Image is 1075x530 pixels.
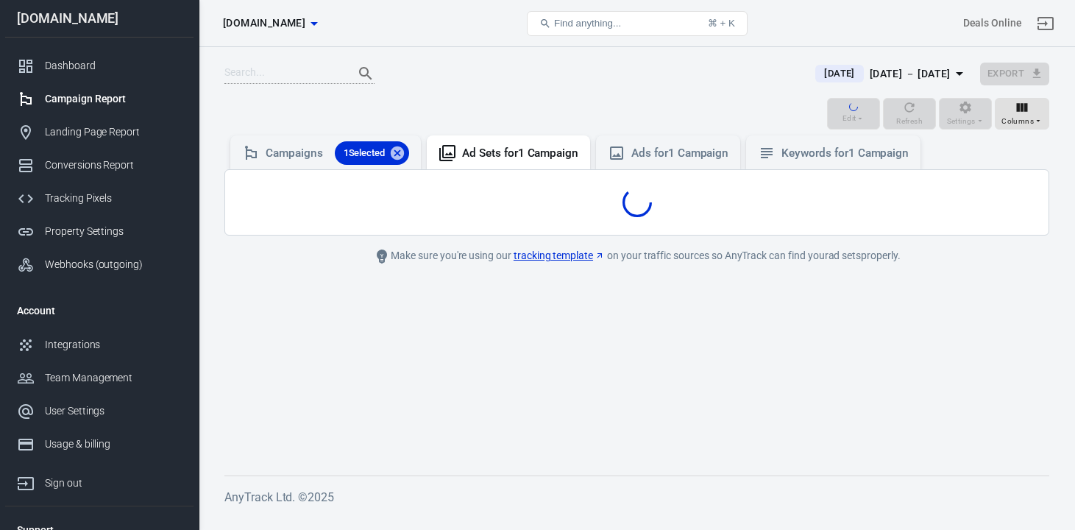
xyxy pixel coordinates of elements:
div: Keywords for 1 Campaign [781,146,909,161]
li: Account [5,293,194,328]
a: Sign out [1028,6,1063,41]
span: the420crew.com [223,14,305,32]
input: Search... [224,64,342,83]
div: Integrations [45,337,182,353]
a: tracking template [514,248,605,264]
div: Ads for 1 Campaign [631,146,728,161]
div: ⌘ + K [708,18,735,29]
span: [DATE] [818,66,860,81]
a: Campaign Report [5,82,194,116]
button: Columns [995,98,1049,130]
a: Landing Page Report [5,116,194,149]
h6: AnyTrack Ltd. © 2025 [224,488,1049,506]
a: Property Settings [5,215,194,248]
span: Find anything... [554,18,621,29]
a: Conversions Report [5,149,194,182]
div: Make sure you're using our on your traffic sources so AnyTrack can find your ad sets properly. [306,247,968,265]
div: [DOMAIN_NAME] [5,12,194,25]
div: Conversions Report [45,158,182,173]
div: Sign out [45,476,182,491]
button: [DATE][DATE] － [DATE] [803,62,979,86]
div: Dashboard [45,58,182,74]
a: Integrations [5,328,194,361]
div: Usage & billing [45,437,182,452]
div: [DATE] － [DATE] [870,65,951,83]
div: User Settings [45,403,182,419]
div: Webhooks (outgoing) [45,257,182,272]
span: Columns [1001,115,1034,128]
a: Team Management [5,361,194,395]
a: Tracking Pixels [5,182,194,215]
div: Ad Sets for 1 Campaign [462,146,578,161]
button: Search [348,56,383,91]
div: Landing Page Report [45,124,182,140]
div: Tracking Pixels [45,191,182,206]
div: Account id: a5bWPift [963,15,1022,31]
div: Team Management [45,370,182,386]
div: Property Settings [45,224,182,239]
div: Campaign Report [45,91,182,107]
a: Usage & billing [5,428,194,461]
a: Dashboard [5,49,194,82]
button: Find anything...⌘ + K [527,11,748,36]
div: 1Selected [335,141,410,165]
a: Webhooks (outgoing) [5,248,194,281]
button: [DOMAIN_NAME] [217,10,323,37]
span: 1 Selected [335,146,394,160]
a: Sign out [5,461,194,500]
a: User Settings [5,395,194,428]
div: Campaigns [266,141,409,165]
